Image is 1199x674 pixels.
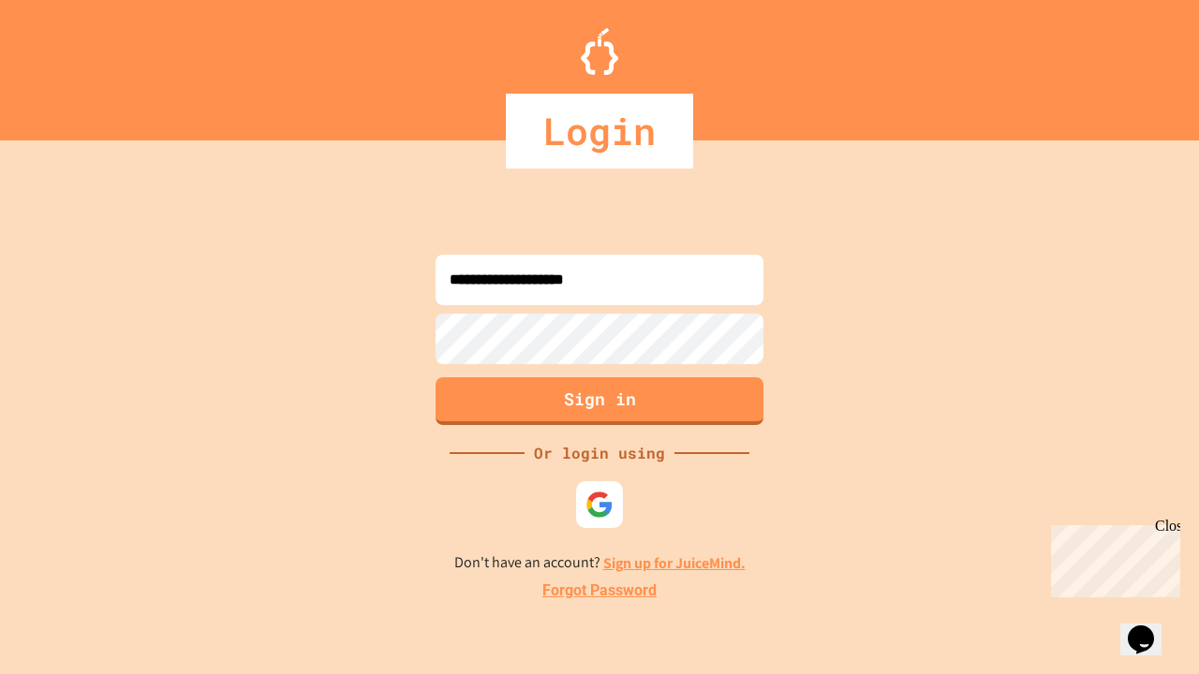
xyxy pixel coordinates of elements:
a: Sign up for JuiceMind. [603,553,746,573]
a: Forgot Password [542,579,657,602]
div: Login [506,94,693,168]
img: Logo.svg [581,28,618,75]
iframe: chat widget [1044,518,1180,597]
div: Or login using [525,442,674,464]
p: Don't have an account? [454,551,746,575]
iframe: chat widget [1120,599,1180,655]
button: Sign in [436,377,763,425]
img: google-icon.svg [585,491,614,519]
div: Chat with us now!Close [7,7,129,119]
